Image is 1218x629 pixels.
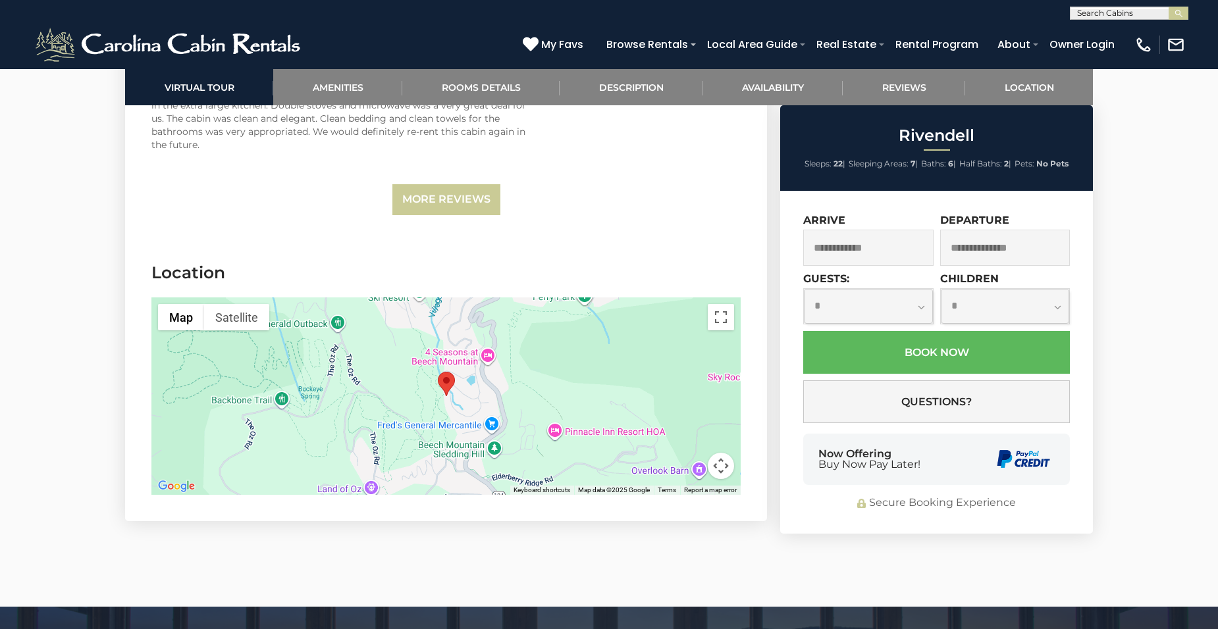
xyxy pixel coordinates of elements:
a: Virtual Tour [125,69,273,105]
label: Arrive [803,214,845,226]
button: Keyboard shortcuts [514,486,570,495]
label: Children [940,272,999,285]
h3: Location [151,261,741,284]
a: Amenities [273,69,402,105]
a: Rooms Details [402,69,560,105]
a: My Favs [523,36,587,53]
div: We absolutely loved our stay at [GEOGRAPHIC_DATA]. Our experience was very memorable and pleasant... [151,72,538,151]
strong: 22 [834,159,843,168]
a: Owner Login [1043,33,1121,56]
a: About [991,33,1037,56]
span: Sleeping Areas: [849,159,909,168]
li: | [959,155,1011,172]
a: Local Area Guide [701,33,804,56]
button: Show satellite imagery [204,304,269,330]
button: Questions? [803,380,1070,423]
a: Location [965,69,1093,105]
span: Buy Now Pay Later! [818,459,920,470]
a: Browse Rentals [600,33,695,56]
li: | [805,155,845,172]
a: Real Estate [810,33,883,56]
span: Half Baths: [959,159,1002,168]
div: Now Offering [818,449,920,470]
a: Reviews [843,69,965,105]
span: Baths: [921,159,946,168]
button: Show street map [158,304,204,330]
span: Pets: [1015,159,1034,168]
a: Description [560,69,702,105]
strong: 7 [911,159,915,168]
strong: No Pets [1036,159,1069,168]
img: Google [155,478,198,495]
a: Availability [702,69,843,105]
strong: 2 [1004,159,1009,168]
h2: Rivendell [783,127,1090,144]
a: Rental Program [889,33,985,56]
div: Rivendell [438,372,455,396]
a: Open this area in Google Maps (opens a new window) [155,478,198,495]
li: | [849,155,918,172]
button: Toggle fullscreen view [708,304,734,330]
img: mail-regular-white.png [1167,36,1185,54]
img: phone-regular-white.png [1134,36,1153,54]
button: Map camera controls [708,453,734,479]
strong: 6 [948,159,953,168]
li: | [921,155,956,172]
span: My Favs [541,36,583,53]
a: Terms [658,486,676,493]
span: Sleeps: [805,159,832,168]
a: Report a map error [684,486,737,493]
label: Departure [940,214,1009,226]
img: White-1-2.png [33,25,306,64]
div: Secure Booking Experience [803,495,1070,511]
label: Guests: [803,272,849,285]
button: Book Now [803,331,1070,374]
a: More Reviews [392,184,500,215]
span: Map data ©2025 Google [578,486,650,493]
